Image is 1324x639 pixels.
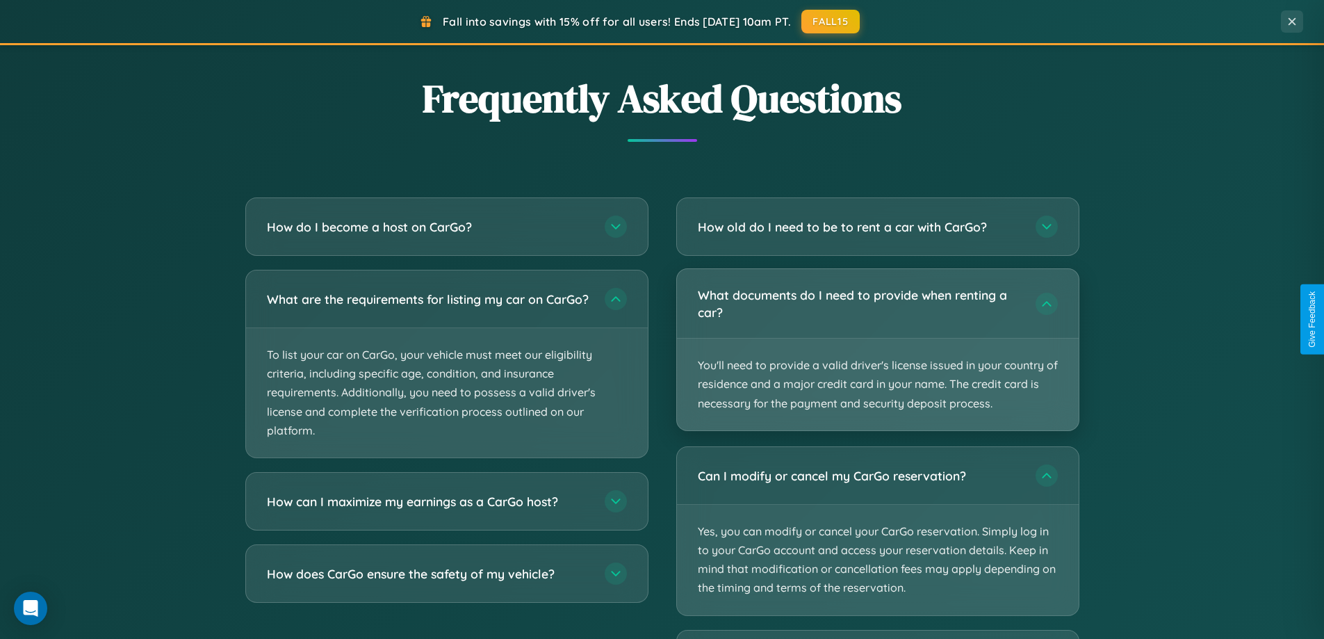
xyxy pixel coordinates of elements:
button: FALL15 [801,10,860,33]
div: Open Intercom Messenger [14,592,47,625]
h3: What documents do I need to provide when renting a car? [698,286,1022,321]
span: Fall into savings with 15% off for all users! Ends [DATE] 10am PT. [443,15,791,29]
h2: Frequently Asked Questions [245,72,1079,125]
h3: How old do I need to be to rent a car with CarGo? [698,218,1022,236]
h3: How can I maximize my earnings as a CarGo host? [267,493,591,510]
h3: Can I modify or cancel my CarGo reservation? [698,467,1022,485]
p: To list your car on CarGo, your vehicle must meet our eligibility criteria, including specific ag... [246,328,648,458]
div: Give Feedback [1307,291,1317,348]
h3: How does CarGo ensure the safety of my vehicle? [267,565,591,583]
h3: How do I become a host on CarGo? [267,218,591,236]
p: You'll need to provide a valid driver's license issued in your country of residence and a major c... [677,339,1079,430]
h3: What are the requirements for listing my car on CarGo? [267,291,591,308]
p: Yes, you can modify or cancel your CarGo reservation. Simply log in to your CarGo account and acc... [677,505,1079,615]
